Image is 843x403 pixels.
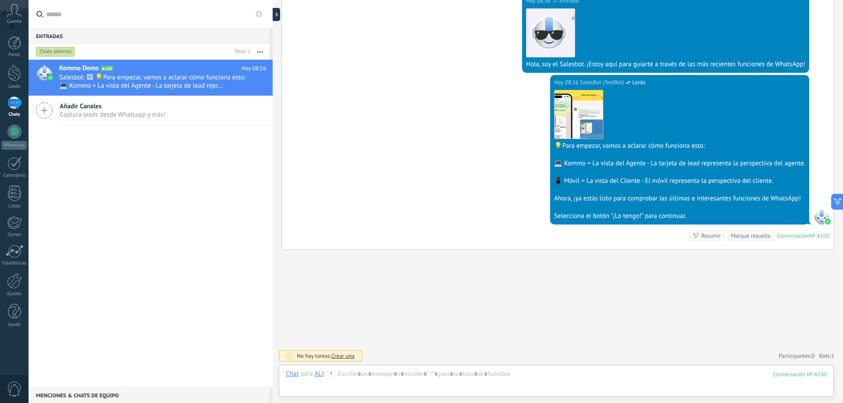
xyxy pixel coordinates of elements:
div: Panel [2,52,27,58]
div: Hoy 08:56 [554,78,580,87]
div: Menciones & Chats de equipo [29,387,270,403]
div: Listas [2,203,27,209]
img: waba.svg [47,75,54,81]
div: 100 [773,371,827,378]
div: Marque resuelto [731,232,771,240]
div: Calendario [2,173,27,178]
span: Captura leads desde Whatsapp y más! [60,111,166,119]
span: Añadir Canales [60,102,166,111]
div: Correo [2,232,27,238]
a: Kommo Demo A100 Hoy 08:56 Salesbot: 🖼 💡Para empezar, vamos a aclarar cómo funciona esto: 💻 Kommo ... [29,60,273,96]
span: 0 [812,352,815,360]
div: Ahora, ¡ya estás listo para comprobar las últimas e interesantes funciones de WhatsApp! [554,194,805,203]
span: A100 [101,65,113,71]
img: 220ae011-e343-4399-9162-1c41d1cd6bf2 [555,90,603,139]
button: Más [251,44,270,60]
span: SalesBot (TestBot) [580,78,624,87]
div: Conversación [777,232,810,239]
div: No hay tareas. [297,352,355,360]
div: Estadísticas [2,260,27,266]
a: Participantes:0 [778,352,814,360]
span: para [300,370,313,378]
span: Crear una [331,352,354,360]
span: Bots: [819,352,834,360]
div: Chats abiertos [36,46,75,57]
span: Hoy 08:56 [241,64,266,73]
div: Ayuda [2,322,27,328]
div: ALI [314,370,324,378]
div: 📱 Móvil = La vista del Cliente - El móvil representa la perspectiva del cliente. [554,177,805,185]
img: waba.svg [825,218,831,225]
span: : [324,370,325,378]
div: 💻 Kommo = La vista del Agente - La tarjeta de lead representa la perspectiva del agente. [554,159,805,168]
div: WhatsApp [2,141,27,150]
div: Entradas [29,28,270,44]
div: Mostrar [271,8,280,21]
div: Total: 1 [231,47,251,56]
img: 183.png [526,9,575,57]
span: Salesbot: 🖼 💡Para empezar, vamos a aclarar cómo funciona esto: 💻 Kommo = La vista del Agente - La... [59,73,249,90]
span: 1 [831,352,834,360]
div: Chats [2,112,27,118]
span: SalesBot [814,209,829,225]
div: № A100 [810,232,829,239]
div: Selecciona el botón "¡Lo tengo!" para continuar. [554,212,805,221]
span: Kommo Demo [59,64,99,73]
div: Leads [2,84,27,89]
span: Leído [632,78,645,87]
span: Cuenta [7,19,22,25]
div: Resumir [701,232,721,240]
div: Ajustes [2,291,27,297]
div: 💡Para empezar, vamos a aclarar cómo funciona esto: [554,142,805,150]
div: Hola, soy el Salesbot. ¡Estoy aquí para guiarte a través de las más recientes funciones de WhatsApp! [526,60,805,69]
